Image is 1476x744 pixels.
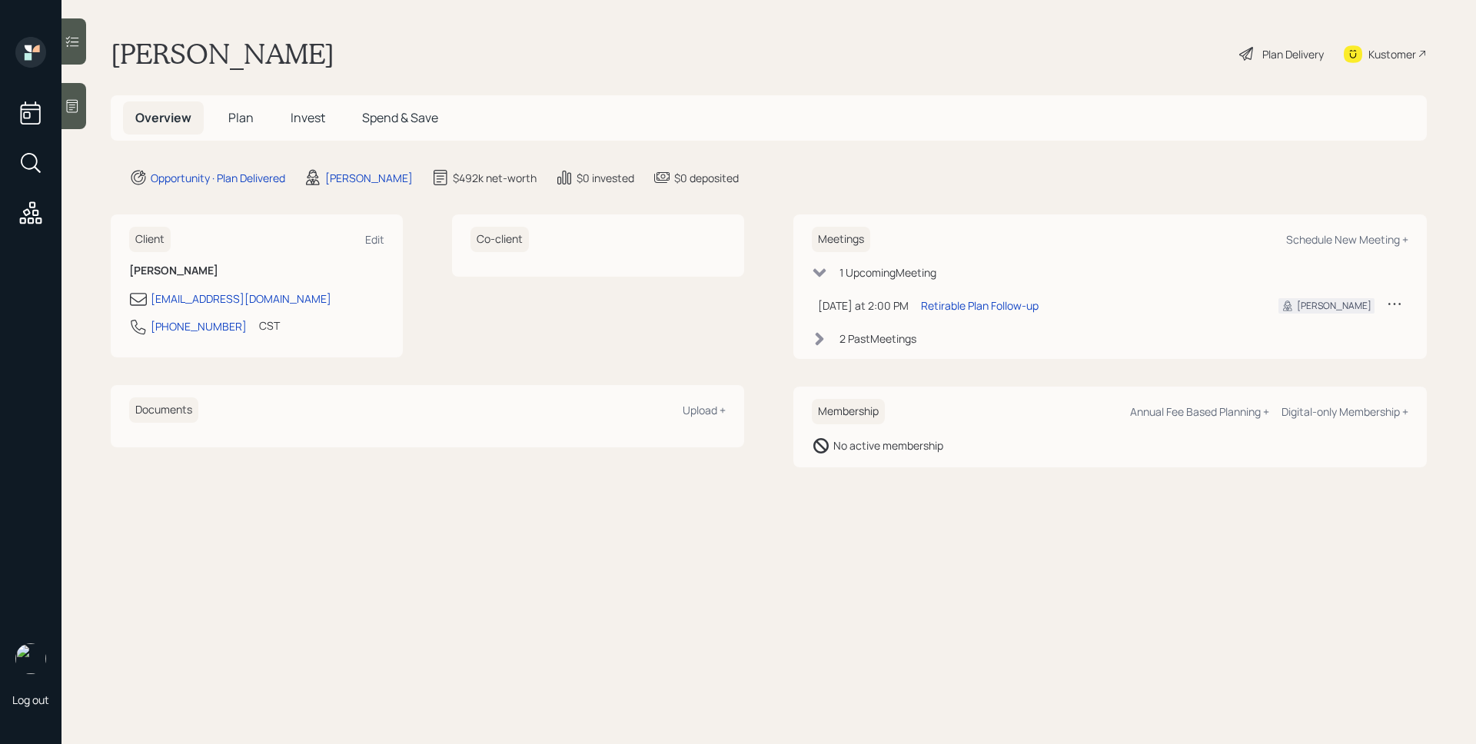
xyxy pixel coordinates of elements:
[818,297,909,314] div: [DATE] at 2:00 PM
[151,318,247,334] div: [PHONE_NUMBER]
[12,693,49,707] div: Log out
[1368,46,1416,62] div: Kustomer
[833,437,943,453] div: No active membership
[453,170,537,186] div: $492k net-worth
[129,227,171,252] h6: Client
[683,403,726,417] div: Upload +
[135,109,191,126] span: Overview
[470,227,529,252] h6: Co-client
[291,109,325,126] span: Invest
[839,330,916,347] div: 2 Past Meeting s
[1262,46,1324,62] div: Plan Delivery
[812,399,885,424] h6: Membership
[129,397,198,423] h6: Documents
[1297,299,1371,313] div: [PERSON_NAME]
[15,643,46,674] img: james-distasi-headshot.png
[228,109,254,126] span: Plan
[674,170,739,186] div: $0 deposited
[812,227,870,252] h6: Meetings
[111,37,334,71] h1: [PERSON_NAME]
[921,297,1039,314] div: Retirable Plan Follow-up
[325,170,413,186] div: [PERSON_NAME]
[577,170,634,186] div: $0 invested
[1282,404,1408,419] div: Digital-only Membership +
[365,232,384,247] div: Edit
[1130,404,1269,419] div: Annual Fee Based Planning +
[151,170,285,186] div: Opportunity · Plan Delivered
[151,291,331,307] div: [EMAIL_ADDRESS][DOMAIN_NAME]
[839,264,936,281] div: 1 Upcoming Meeting
[259,317,280,334] div: CST
[129,264,384,277] h6: [PERSON_NAME]
[362,109,438,126] span: Spend & Save
[1286,232,1408,247] div: Schedule New Meeting +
